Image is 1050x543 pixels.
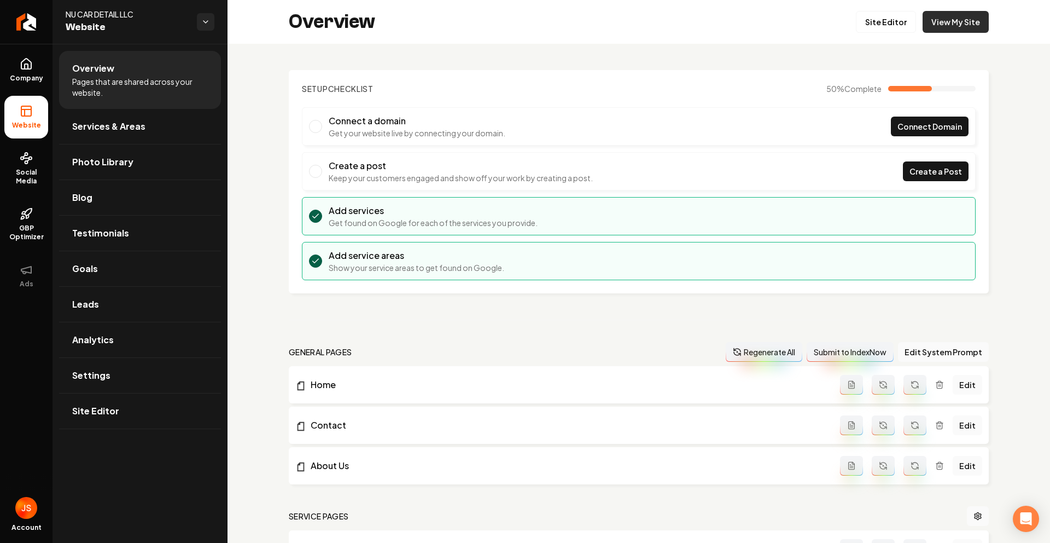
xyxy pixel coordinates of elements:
div: Open Intercom Messenger [1013,506,1039,532]
a: Leads [59,287,221,322]
button: Add admin page prompt [840,375,863,395]
a: Site Editor [59,394,221,429]
span: NU CAR DETAIL LLC [66,9,188,20]
span: Create a Post [909,166,962,177]
p: Keep your customers engaged and show off your work by creating a post. [329,172,593,183]
a: Blog [59,180,221,215]
p: Get your website live by connecting your domain. [329,128,505,138]
a: Edit [953,375,982,395]
button: Edit System Prompt [898,342,989,362]
a: View My Site [923,11,989,33]
p: Get found on Google for each of the services you provide. [329,217,538,228]
a: Photo Library [59,145,221,180]
button: Ads [4,255,48,297]
a: Services & Areas [59,109,221,144]
span: Account [11,523,42,532]
span: Services & Areas [72,120,145,133]
a: Settings [59,358,221,393]
a: GBP Optimizer [4,199,48,250]
span: 50 % [826,83,882,94]
span: Leads [72,298,99,311]
span: Goals [72,262,98,275]
span: Website [8,121,45,130]
a: Connect Domain [891,117,969,136]
h2: general pages [289,346,352,357]
span: Testimonials [72,227,129,240]
span: Analytics [72,333,114,346]
span: Setup [302,84,328,94]
a: Testimonials [59,216,221,251]
button: Submit to IndexNow [807,342,894,362]
span: Website [66,20,188,35]
a: Edit [953,456,982,476]
a: Contact [295,419,840,432]
h3: Connect a domain [329,114,505,128]
a: Company [4,49,48,91]
span: Connect Domain [897,121,962,132]
button: Regenerate All [726,342,802,362]
button: Add admin page prompt [840,456,863,476]
span: Blog [72,191,92,204]
span: Settings [72,369,110,382]
a: Social Media [4,143,48,194]
button: Open user button [15,497,37,519]
a: About Us [295,459,840,472]
span: Photo Library [72,155,133,169]
h3: Add services [329,204,538,217]
span: Social Media [4,168,48,186]
button: Add admin page prompt [840,415,863,435]
a: Home [295,378,840,391]
span: Pages that are shared across your website. [72,76,208,98]
a: Site Editor [856,11,916,33]
h2: Checklist [302,83,374,94]
span: Ads [15,280,38,288]
a: Goals [59,251,221,286]
p: Show your service areas to get found on Google. [329,262,504,273]
a: Edit [953,415,982,435]
span: Overview [72,62,114,75]
a: Create a Post [903,161,969,181]
span: Company [5,74,48,83]
img: Rebolt Logo [16,13,37,31]
span: Site Editor [72,405,119,418]
img: James Shamoun [15,497,37,519]
h3: Add service areas [329,249,504,262]
a: Analytics [59,322,221,357]
h3: Create a post [329,159,593,172]
h2: Overview [289,11,375,33]
span: Complete [844,84,882,94]
h2: Service Pages [289,511,349,522]
span: GBP Optimizer [4,224,48,241]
